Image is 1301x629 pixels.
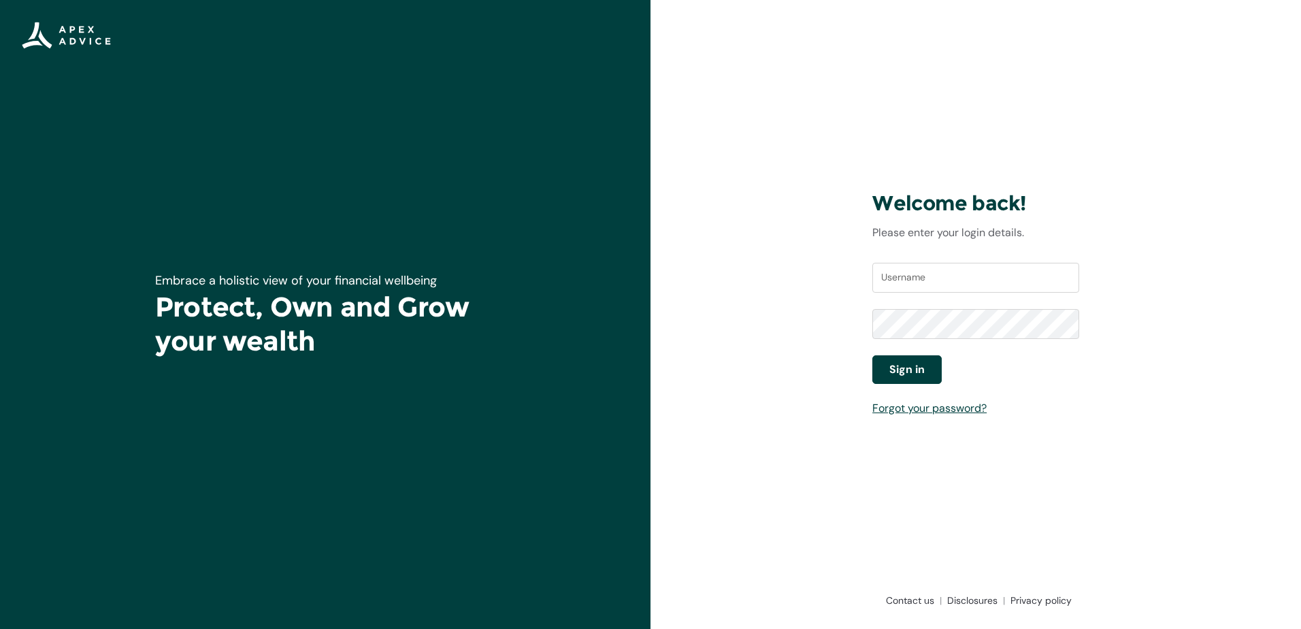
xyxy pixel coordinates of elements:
[1005,594,1072,607] a: Privacy policy
[155,272,437,289] span: Embrace a holistic view of your financial wellbeing
[872,263,1079,293] input: Username
[889,361,925,378] span: Sign in
[22,22,111,49] img: Apex Advice Group
[942,594,1005,607] a: Disclosures
[155,290,495,358] h1: Protect, Own and Grow your wealth
[872,355,942,384] button: Sign in
[872,401,987,415] a: Forgot your password?
[872,191,1079,216] h3: Welcome back!
[880,594,942,607] a: Contact us
[872,225,1079,241] p: Please enter your login details.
